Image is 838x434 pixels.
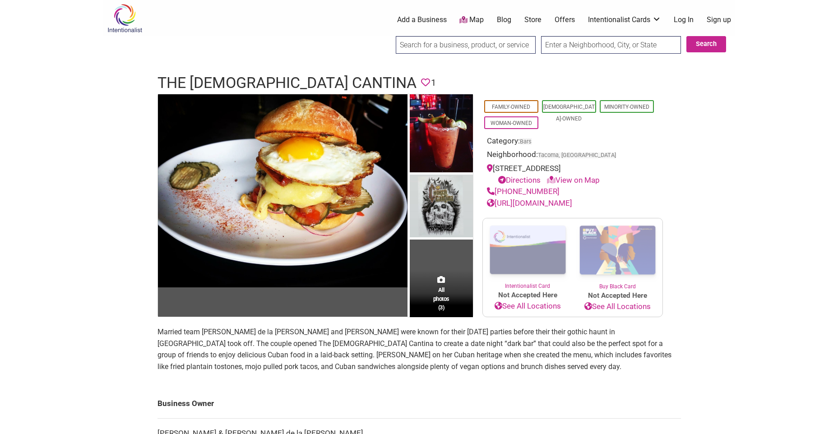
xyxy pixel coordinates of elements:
[491,120,532,126] a: Woman-Owned
[497,15,511,25] a: Blog
[573,218,662,291] a: Buy Black Card
[492,104,530,110] a: Family-Owned
[483,218,573,282] img: Intentionalist Card
[158,94,407,288] img: The Church Cantina
[538,152,616,158] span: Tacoma, [GEOGRAPHIC_DATA]
[498,175,541,185] a: Directions
[487,199,572,208] a: [URL][DOMAIN_NAME]
[487,187,560,196] a: [PHONE_NUMBER]
[483,290,573,300] span: Not Accepted Here
[483,218,573,290] a: Intentionalist Card
[573,218,662,282] img: Buy Black Card
[431,76,436,90] span: 1
[459,15,484,25] a: Map
[487,135,658,149] div: Category:
[707,15,731,25] a: Sign up
[157,72,417,94] h1: The [DEMOGRAPHIC_DATA] Cantina
[547,175,600,185] a: View on Map
[555,15,575,25] a: Offers
[543,104,595,122] a: [DEMOGRAPHIC_DATA]-Owned
[483,300,573,312] a: See All Locations
[674,15,694,25] a: Log In
[433,286,449,311] span: All photos (3)
[410,94,473,175] img: The Church Cantina
[604,104,649,110] a: Minority-Owned
[397,15,447,25] a: Add a Business
[520,138,532,145] a: Bars
[573,291,662,301] span: Not Accepted Here
[103,4,146,33] img: Intentionalist
[588,15,661,25] a: Intentionalist Cards
[487,163,658,186] div: [STREET_ADDRESS]
[541,36,681,54] input: Enter a Neighborhood, City, or State
[686,36,726,52] button: Search
[396,36,536,54] input: Search for a business, product, or service
[157,389,681,419] td: Business Owner
[573,301,662,313] a: See All Locations
[487,149,658,163] div: Neighborhood:
[157,326,681,372] p: Married team [PERSON_NAME] de la [PERSON_NAME] and [PERSON_NAME] were known for their [DATE] part...
[410,175,473,240] img: The Church Cantina
[524,15,542,25] a: Store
